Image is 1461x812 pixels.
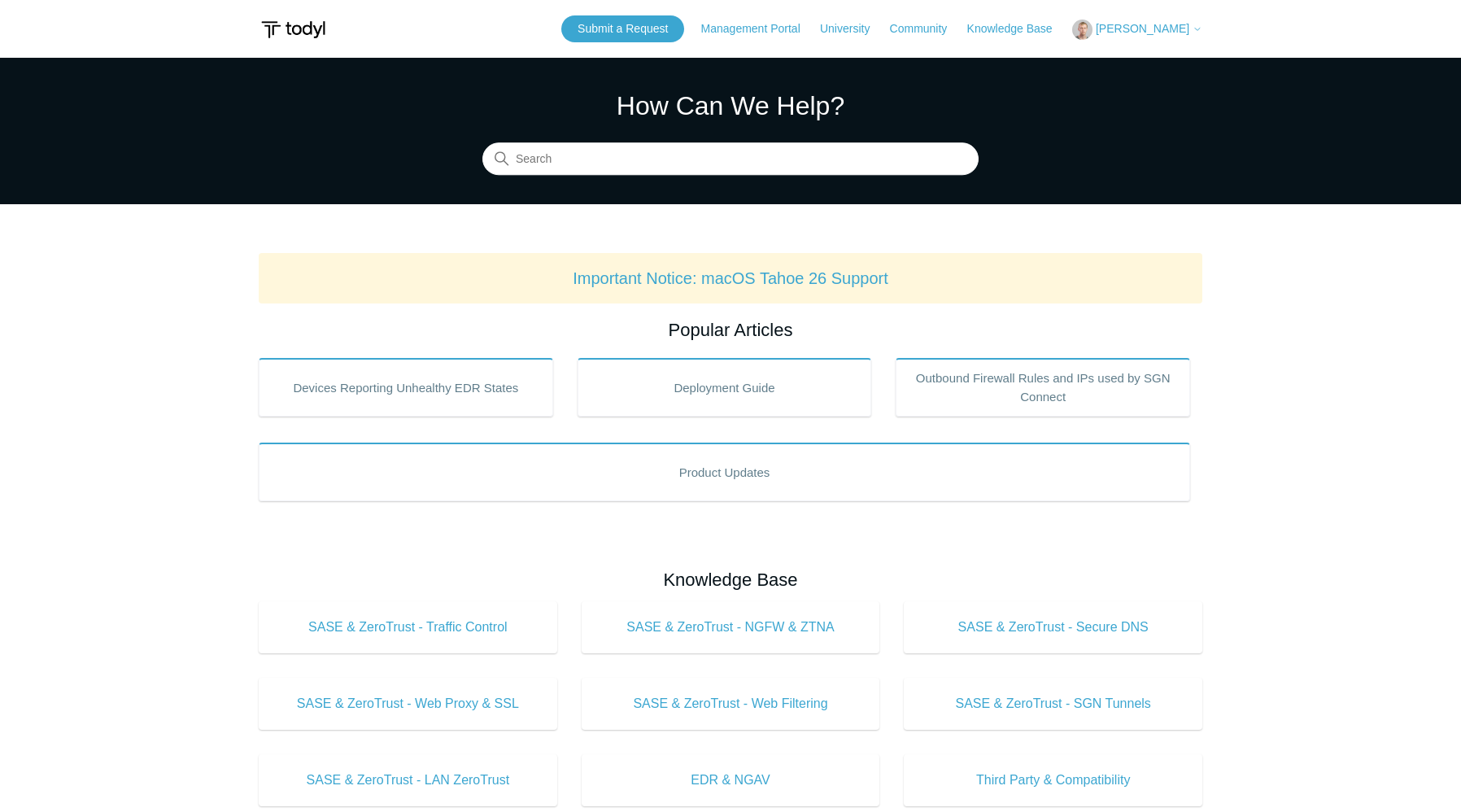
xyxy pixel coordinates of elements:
button: [PERSON_NAME] [1072,20,1202,40]
span: SASE & ZeroTrust - Secure DNS [928,618,1178,637]
input: Search [482,143,979,176]
a: Knowledge Base [967,20,1069,37]
a: SASE & ZeroTrust - Web Filtering [582,678,880,730]
img: Todyl Support Center Help Center home page [259,15,328,45]
span: SASE & ZeroTrust - NGFW & ZTNA [606,618,856,637]
a: SASE & ZeroTrust - Web Proxy & SSL [259,678,557,730]
a: Management Portal [701,20,817,37]
a: Deployment Guide [578,358,872,417]
a: SASE & ZeroTrust - LAN ZeroTrust [259,754,557,806]
a: SASE & ZeroTrust - NGFW & ZTNA [582,601,880,653]
h2: Knowledge Base [259,566,1202,593]
span: SASE & ZeroTrust - Web Proxy & SSL [283,694,533,714]
span: SASE & ZeroTrust - Web Filtering [606,694,856,714]
h1: How Can We Help? [482,86,979,125]
span: [PERSON_NAME] [1096,22,1189,35]
a: SASE & ZeroTrust - SGN Tunnels [904,678,1202,730]
a: Important Notice: macOS Tahoe 26 Support [573,269,888,287]
span: Third Party & Compatibility [928,771,1178,790]
span: EDR & NGAV [606,771,856,790]
span: SASE & ZeroTrust - LAN ZeroTrust [283,771,533,790]
a: SASE & ZeroTrust - Secure DNS [904,601,1202,653]
a: Product Updates [259,443,1190,501]
a: Third Party & Compatibility [904,754,1202,806]
a: SASE & ZeroTrust - Traffic Control [259,601,557,653]
a: Submit a Request [561,15,684,42]
a: University [820,20,886,37]
a: EDR & NGAV [582,754,880,806]
a: Community [890,20,964,37]
span: SASE & ZeroTrust - Traffic Control [283,618,533,637]
h2: Popular Articles [259,317,1202,343]
span: SASE & ZeroTrust - SGN Tunnels [928,694,1178,714]
a: Outbound Firewall Rules and IPs used by SGN Connect [896,358,1190,417]
a: Devices Reporting Unhealthy EDR States [259,358,553,417]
